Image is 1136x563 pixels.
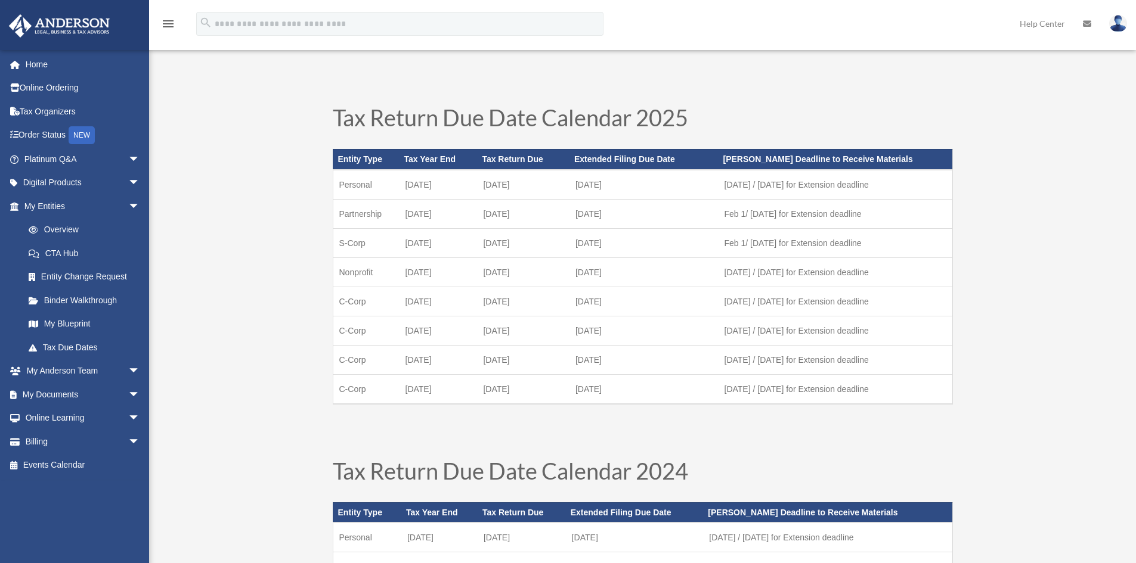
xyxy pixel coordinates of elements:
[477,257,569,287] td: [DATE]
[17,312,158,336] a: My Blueprint
[17,335,152,359] a: Tax Due Dates
[400,257,478,287] td: [DATE]
[477,345,569,374] td: [DATE]
[333,199,400,228] td: Partnership
[400,149,478,169] th: Tax Year End
[8,194,158,218] a: My Entitiesarrow_drop_down
[128,194,152,219] span: arrow_drop_down
[719,257,952,287] td: [DATE] / [DATE] for Extension deadline
[569,228,719,257] td: [DATE]
[69,126,95,144] div: NEW
[477,228,569,257] td: [DATE]
[719,287,952,316] td: [DATE] / [DATE] for Extension deadline
[400,199,478,228] td: [DATE]
[8,52,158,76] a: Home
[400,374,478,404] td: [DATE]
[161,17,175,31] i: menu
[8,99,158,123] a: Tax Organizers
[719,170,952,200] td: [DATE] / [DATE] for Extension deadline
[703,522,952,552] td: [DATE] / [DATE] for Extension deadline
[703,502,952,522] th: [PERSON_NAME] Deadline to Receive Materials
[333,257,400,287] td: Nonprofit
[17,265,158,289] a: Entity Change Request
[333,170,400,200] td: Personal
[719,374,952,404] td: [DATE] / [DATE] for Extension deadline
[719,316,952,345] td: [DATE] / [DATE] for Extension deadline
[569,257,719,287] td: [DATE]
[333,459,953,488] h1: Tax Return Due Date Calendar 2024
[333,374,400,404] td: C-Corp
[569,170,719,200] td: [DATE]
[333,316,400,345] td: C-Corp
[477,149,569,169] th: Tax Return Due
[569,374,719,404] td: [DATE]
[400,345,478,374] td: [DATE]
[477,170,569,200] td: [DATE]
[128,147,152,172] span: arrow_drop_down
[8,171,158,195] a: Digital Productsarrow_drop_down
[128,430,152,454] span: arrow_drop_down
[333,287,400,316] td: C-Corp
[569,199,719,228] td: [DATE]
[719,149,952,169] th: [PERSON_NAME] Deadline to Receive Materials
[333,345,400,374] td: C-Corp
[8,430,158,453] a: Billingarrow_drop_down
[8,453,158,477] a: Events Calendar
[401,502,478,522] th: Tax Year End
[8,359,158,383] a: My Anderson Teamarrow_drop_down
[333,502,401,522] th: Entity Type
[333,522,401,552] td: Personal
[477,199,569,228] td: [DATE]
[8,406,158,430] a: Online Learningarrow_drop_down
[400,228,478,257] td: [DATE]
[128,171,152,195] span: arrow_drop_down
[128,359,152,384] span: arrow_drop_down
[199,16,212,29] i: search
[477,374,569,404] td: [DATE]
[401,522,478,552] td: [DATE]
[17,288,158,312] a: Binder Walkthrough
[161,21,175,31] a: menu
[569,316,719,345] td: [DATE]
[400,287,478,316] td: [DATE]
[566,502,704,522] th: Extended Filing Due Date
[719,345,952,374] td: [DATE] / [DATE] for Extension deadline
[128,382,152,407] span: arrow_drop_down
[1109,15,1127,32] img: User Pic
[128,406,152,431] span: arrow_drop_down
[8,147,158,171] a: Platinum Q&Aarrow_drop_down
[478,502,566,522] th: Tax Return Due
[5,14,113,38] img: Anderson Advisors Platinum Portal
[569,287,719,316] td: [DATE]
[478,522,566,552] td: [DATE]
[569,345,719,374] td: [DATE]
[17,218,158,242] a: Overview
[566,522,704,552] td: [DATE]
[477,316,569,345] td: [DATE]
[569,149,719,169] th: Extended Filing Due Date
[333,228,400,257] td: S-Corp
[17,241,158,265] a: CTA Hub
[8,76,158,100] a: Online Ordering
[333,106,953,135] h1: Tax Return Due Date Calendar 2025
[400,316,478,345] td: [DATE]
[719,199,952,228] td: Feb 1/ [DATE] for Extension deadline
[8,382,158,406] a: My Documentsarrow_drop_down
[477,287,569,316] td: [DATE]
[400,170,478,200] td: [DATE]
[8,123,158,148] a: Order StatusNEW
[719,228,952,257] td: Feb 1/ [DATE] for Extension deadline
[333,149,400,169] th: Entity Type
